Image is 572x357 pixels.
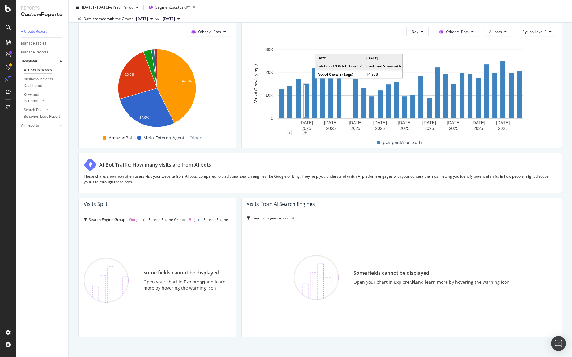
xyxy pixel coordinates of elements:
text: [DATE] [299,120,313,125]
span: = [95,226,98,231]
span: By: lob Level 2 [522,29,547,34]
span: AI [292,215,295,221]
text: [DATE] [349,120,362,125]
span: Others... [187,134,210,142]
a: Manage Tables [21,40,64,47]
a: All Reports [21,122,58,129]
span: 2025 Jul. 4th [136,16,148,22]
text: 2025 [449,125,459,130]
text: 2025 [400,125,409,130]
span: Day [412,29,418,34]
text: 2025 [375,125,385,130]
div: Visits from AI Search EnginesSearch Engine Group = AISome fields cannot be displayedOpen your cha... [241,198,562,337]
svg: A chart. [247,46,554,133]
text: 2025 [498,125,508,130]
div: Open your chart in Explorer and learn more by hovering the warning icon [354,279,510,285]
button: All bots [484,27,512,36]
text: 2025 [473,125,483,130]
div: Manage Tables [21,40,46,47]
span: Search Engine Group [252,215,288,221]
div: Keywords Performance [24,91,58,104]
span: vs [155,16,160,21]
text: 42.6% [182,79,192,83]
span: Other AI Bots [198,29,221,34]
text: 23.8% [125,72,134,76]
div: Templates [21,58,38,65]
div: CustomReports [21,11,63,18]
button: By: lob Level 2 [517,27,557,36]
span: postpaid/non-auth [383,139,422,146]
div: AI Bots in Search [24,67,52,74]
text: 2025 [302,125,311,130]
text: [DATE] [422,120,436,125]
text: [DATE] [496,120,510,125]
text: [DATE] [324,120,338,125]
a: AI Bots in Search [24,67,64,74]
div: Data crossed with the Crawls [83,16,133,22]
span: 2025 May. 24th [163,16,175,22]
img: CKGWtfuM.png [84,258,129,303]
button: [DATE] [160,15,182,23]
div: Visits from AI Search Engines [247,201,315,207]
div: AI Bot Traffic: How many visits are from AI bots [99,161,211,168]
span: = [289,215,291,221]
div: AI Bot Traffic: How many visits are from AI botsThese charts show how often users visit your webs... [78,153,562,193]
div: Reports [21,5,63,11]
div: Open Intercom Messenger [551,336,566,351]
text: 10K [265,93,273,98]
span: Search Engine Group [89,217,125,222]
div: plus [303,130,308,135]
text: 0 [271,116,273,121]
div: Crawl Volume by Other AI BotsOther AI BotsA chart.AmazonBotMeta-ExternalAgentOthers... [78,9,236,148]
div: Some fields cannot be displayed [143,269,231,276]
span: Meta-ExternalAgent [143,134,184,142]
text: [DATE] [447,120,460,125]
div: Visits SplitSearch Engine Group = GoogleorSearch Engine Group = BingorSearch Engine Group = AISom... [78,198,236,337]
a: Manage Reports [21,49,64,56]
text: [DATE] [398,120,411,125]
button: Other AI Bots [186,27,231,36]
button: [DATE] - [DATE]vsPrev. Period [74,2,141,12]
div: Crawl Volume from Other AI Bots by lob Level 2DayOther AI BotsAll botsBy: lob Level 2A chart.Date... [241,9,562,148]
span: or [198,217,202,222]
span: All bots [489,29,502,34]
div: Visits Split [84,201,108,207]
span: or [143,217,147,222]
p: These charts show how often users visit your website from AI bots, compared to traditional search... [84,174,557,184]
span: Bing [189,217,197,222]
div: + Create Report [21,28,47,35]
span: AmazonBot [109,134,132,142]
button: [DATE] [133,15,155,23]
text: 27.8% [139,115,149,119]
text: 20K [265,70,273,74]
span: [DATE] - [DATE] [82,5,109,10]
span: Google [129,217,142,222]
text: 2025 [351,125,360,130]
button: Other AI Bots [434,27,479,36]
div: Search Engine Behavior: Logs Report [24,107,60,120]
button: Day [406,27,429,36]
text: [DATE] [472,120,485,125]
a: Search Engine Behavior: Logs Report [24,107,64,120]
text: [DATE] [373,120,387,125]
img: CKGWtfuM.png [294,255,339,300]
text: No. of Crawls (Logs) [253,64,258,104]
a: Templates [21,58,58,65]
a: Keywords Performance [24,91,64,104]
text: 30K [265,47,273,52]
span: Search Engine Group [148,217,185,222]
span: Other AI Bots [446,29,469,34]
a: + Create Report [21,28,64,35]
div: Some fields cannot be displayed [354,270,510,277]
span: vs Prev. Period [109,5,133,10]
button: Segment:postpaid/* [146,2,198,12]
div: Business Insights Dashboard [24,76,59,89]
text: 2025 [326,125,336,130]
svg: A chart. [84,46,230,133]
span: Segment: postpaid/* [155,5,190,10]
text: 2025 [424,125,434,130]
span: = [186,217,188,222]
span: AI [99,226,102,231]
